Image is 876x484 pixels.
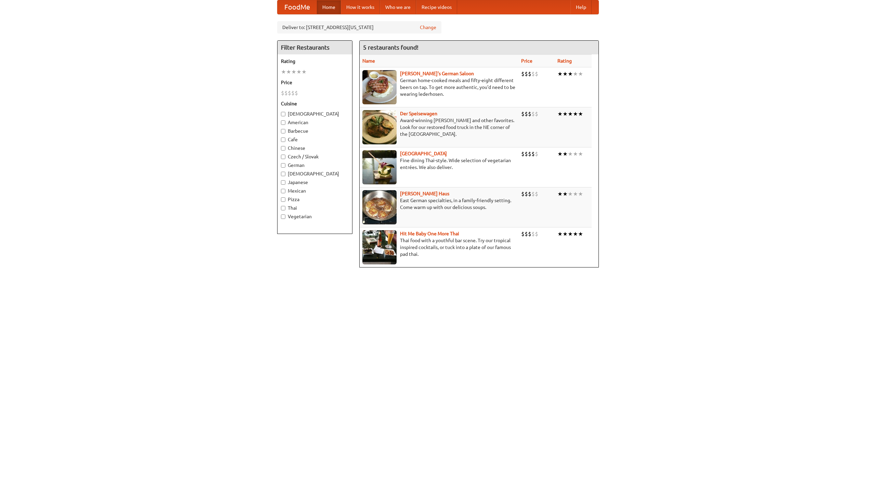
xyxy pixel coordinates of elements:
li: $ [528,150,531,158]
p: Thai food with a youthful bar scene. Try our tropical inspired cocktails, or tuck into a plate of... [362,237,516,258]
a: Price [521,58,532,64]
li: $ [528,70,531,78]
li: $ [521,150,525,158]
img: speisewagen.jpg [362,110,397,144]
li: $ [521,190,525,198]
input: Japanese [281,180,285,185]
label: Barbecue [281,128,349,134]
h5: Rating [281,58,349,65]
li: ★ [563,190,568,198]
a: Rating [557,58,572,64]
input: Mexican [281,189,285,193]
li: ★ [568,150,573,158]
li: ★ [578,230,583,238]
input: [DEMOGRAPHIC_DATA] [281,172,285,176]
li: $ [288,89,291,97]
li: $ [535,190,538,198]
li: ★ [573,190,578,198]
label: [DEMOGRAPHIC_DATA] [281,110,349,117]
li: $ [521,110,525,118]
li: ★ [568,110,573,118]
li: ★ [573,230,578,238]
li: ★ [557,150,563,158]
li: ★ [281,68,286,76]
label: Thai [281,205,349,211]
li: ★ [291,68,296,76]
li: $ [535,150,538,158]
li: $ [525,110,528,118]
li: ★ [286,68,291,76]
li: $ [281,89,284,97]
li: ★ [578,190,583,198]
li: ★ [301,68,307,76]
li: ★ [557,190,563,198]
input: Thai [281,206,285,210]
a: Hit Me Baby One More Thai [400,231,459,236]
li: $ [521,70,525,78]
label: Mexican [281,187,349,194]
li: ★ [578,150,583,158]
input: Vegetarian [281,214,285,219]
li: ★ [573,110,578,118]
p: Award-winning [PERSON_NAME] and other favorites. Look for our restored food truck in the NE corne... [362,117,516,138]
h4: Filter Restaurants [278,41,352,54]
a: Help [570,0,592,14]
h5: Price [281,79,349,86]
li: $ [525,150,528,158]
a: Home [317,0,341,14]
input: Czech / Slovak [281,155,285,159]
img: esthers.jpg [362,70,397,104]
a: Recipe videos [416,0,457,14]
li: ★ [568,70,573,78]
li: $ [535,70,538,78]
li: ★ [573,70,578,78]
li: $ [528,110,531,118]
li: ★ [573,150,578,158]
li: $ [291,89,295,97]
a: [GEOGRAPHIC_DATA] [400,151,447,156]
a: Name [362,58,375,64]
li: ★ [578,110,583,118]
img: satay.jpg [362,150,397,184]
li: $ [531,150,535,158]
label: Japanese [281,179,349,186]
a: Change [420,24,436,31]
li: ★ [568,190,573,198]
img: babythai.jpg [362,230,397,264]
li: $ [528,230,531,238]
p: Fine dining Thai-style. Wide selection of vegetarian entrées. We also deliver. [362,157,516,171]
li: $ [284,89,288,97]
input: German [281,163,285,168]
b: Der Speisewagen [400,111,437,116]
li: $ [295,89,298,97]
input: Pizza [281,197,285,202]
li: ★ [578,70,583,78]
li: $ [525,230,528,238]
div: Deliver to: [STREET_ADDRESS][US_STATE] [277,21,441,34]
label: Chinese [281,145,349,152]
li: $ [535,230,538,238]
a: [PERSON_NAME] Haus [400,191,449,196]
label: Pizza [281,196,349,203]
li: $ [535,110,538,118]
a: FoodMe [278,0,317,14]
label: Cafe [281,136,349,143]
img: kohlhaus.jpg [362,190,397,224]
p: East German specialties, in a family-friendly setting. Come warm up with our delicious soups. [362,197,516,211]
li: ★ [557,70,563,78]
input: Chinese [281,146,285,151]
li: $ [521,230,525,238]
a: [PERSON_NAME]'s German Saloon [400,71,474,76]
input: Barbecue [281,129,285,133]
label: Vegetarian [281,213,349,220]
label: Czech / Slovak [281,153,349,160]
li: $ [531,230,535,238]
li: $ [525,70,528,78]
li: $ [531,70,535,78]
li: ★ [296,68,301,76]
li: ★ [563,70,568,78]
